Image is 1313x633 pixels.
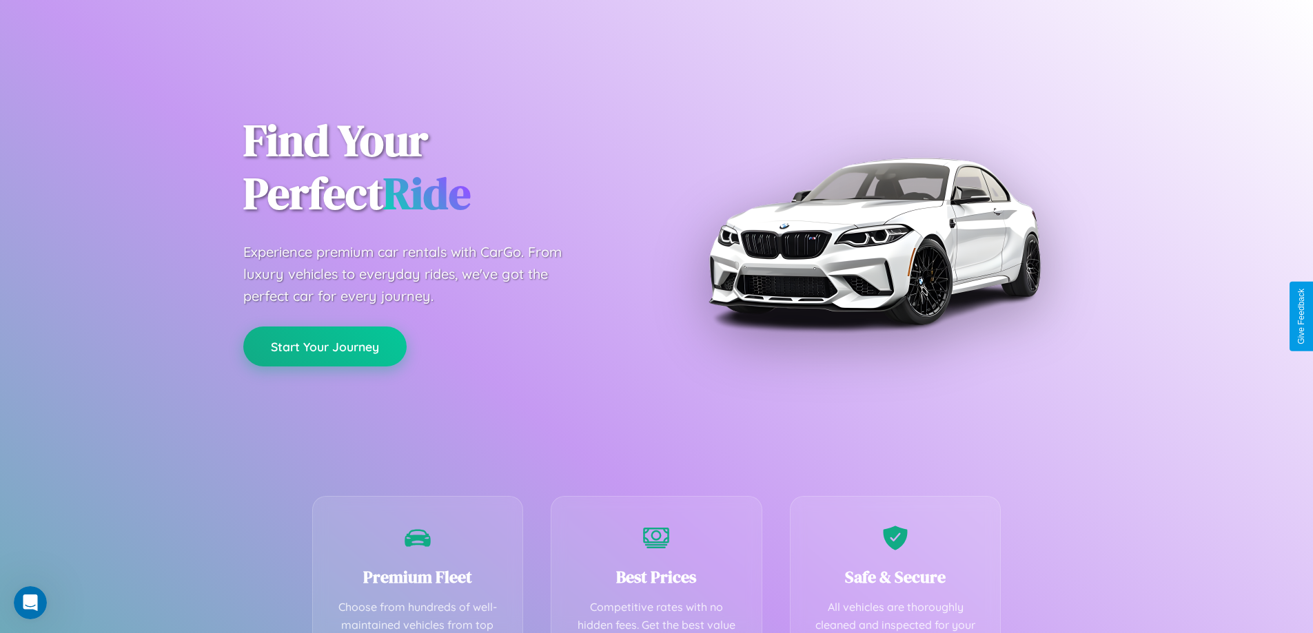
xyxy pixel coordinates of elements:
iframe: Intercom live chat [14,586,47,619]
h3: Premium Fleet [334,565,502,588]
h1: Find Your Perfect [243,114,636,220]
span: Ride [383,163,471,223]
button: Start Your Journey [243,326,407,366]
h3: Safe & Secure [811,565,980,588]
h3: Best Prices [572,565,741,588]
div: Give Feedback [1296,289,1306,344]
img: Premium BMW car rental vehicle [702,69,1046,413]
p: Experience premium car rentals with CarGo. From luxury vehicles to everyday rides, we've got the ... [243,241,588,307]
